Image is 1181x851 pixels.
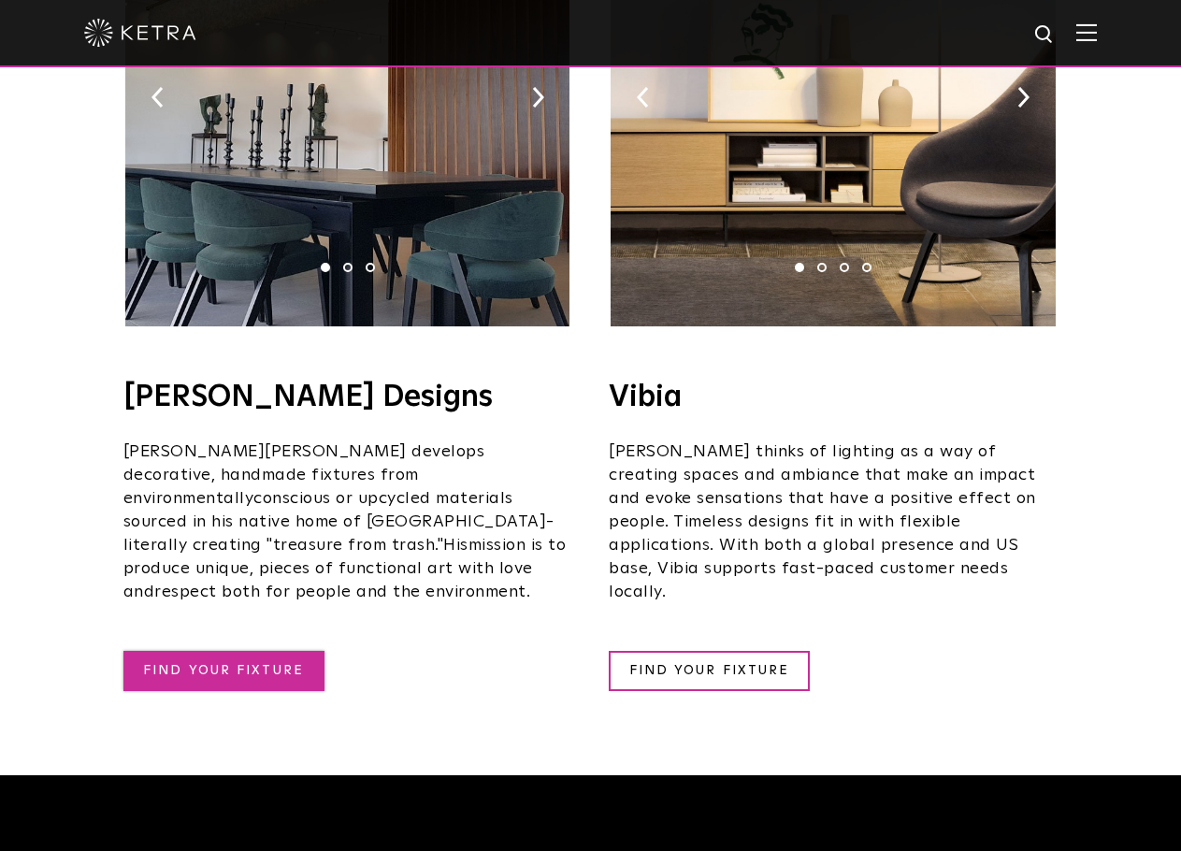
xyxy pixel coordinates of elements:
[637,87,649,108] img: arrow-left-black.svg
[84,19,196,47] img: ketra-logo-2019-white
[123,382,572,412] h4: [PERSON_NAME] Designs​
[443,537,468,554] span: His
[154,584,530,600] span: respect both for people and the environment.
[123,443,266,460] span: [PERSON_NAME]
[151,87,164,108] img: arrow-left-black.svg
[609,382,1058,412] h4: Vibia
[532,87,544,108] img: arrow-right-black.svg
[123,490,554,554] span: conscious or upcycled materials sourced in his native home of [GEOGRAPHIC_DATA]- literally creati...
[123,537,567,600] span: mission is to produce unique, pieces of functional art with love and
[1076,23,1097,41] img: Hamburger%20Nav.svg
[123,443,485,507] span: develops decorative, handmade fixtures from environmentally
[609,651,810,691] a: FIND YOUR FIXTURE
[609,440,1058,604] p: [PERSON_NAME] thinks of lighting as a way of creating spaces and ambiance that make an impact and...
[1033,23,1057,47] img: search icon
[265,443,407,460] span: [PERSON_NAME]
[123,651,324,691] a: FIND YOUR FIXTURE
[1017,87,1030,108] img: arrow-right-black.svg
